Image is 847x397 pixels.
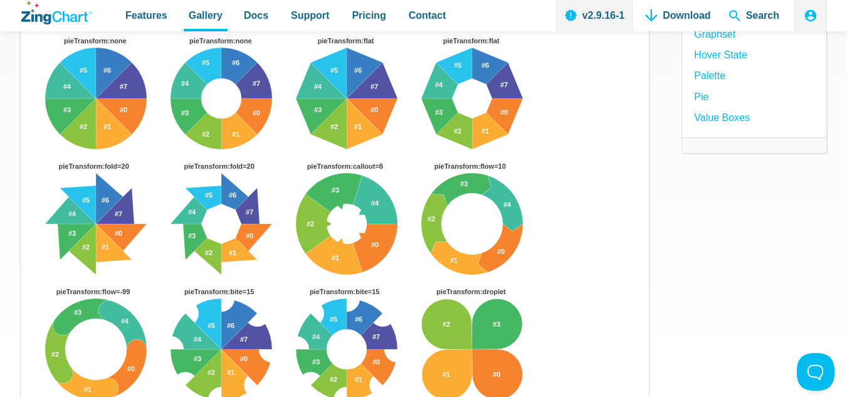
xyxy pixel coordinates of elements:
a: Graphset [694,26,735,43]
a: Pie [694,88,708,105]
span: Contact [409,7,446,24]
iframe: Toggle Customer Support [797,353,834,391]
span: Features [125,7,167,24]
a: Value Boxes [694,109,750,126]
span: Support [291,7,329,24]
a: hover state [694,46,747,63]
span: Docs [244,7,268,24]
span: Gallery [189,7,223,24]
span: Pricing [352,7,386,24]
a: ZingChart Logo. Click to return to the homepage [21,1,92,24]
a: palette [694,67,725,84]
